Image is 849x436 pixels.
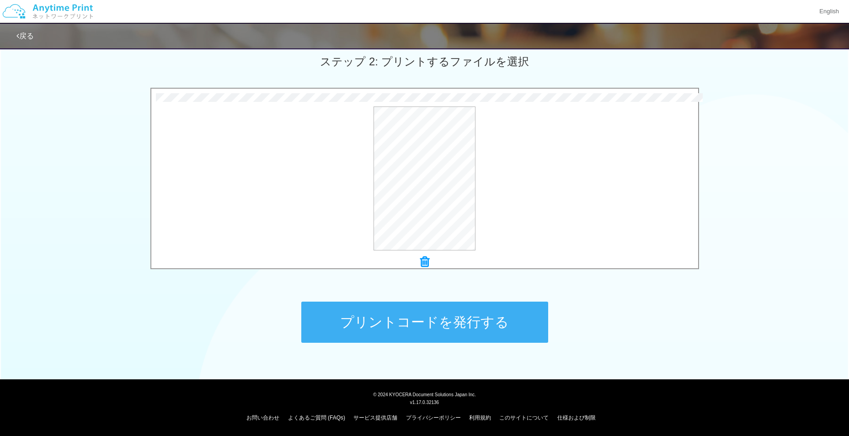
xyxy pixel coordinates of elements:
[353,415,397,421] a: サービス提供店舗
[373,391,476,397] span: © 2024 KYOCERA Document Solutions Japan Inc.
[406,415,461,421] a: プライバシーポリシー
[499,415,549,421] a: このサイトについて
[557,415,596,421] a: 仕様および制限
[301,302,548,343] button: プリントコードを発行する
[320,55,529,68] span: ステップ 2: プリントするファイルを選択
[410,399,439,405] span: v1.17.0.32136
[16,32,34,40] a: 戻る
[469,415,491,421] a: 利用規約
[288,415,345,421] a: よくあるご質問 (FAQs)
[246,415,279,421] a: お問い合わせ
